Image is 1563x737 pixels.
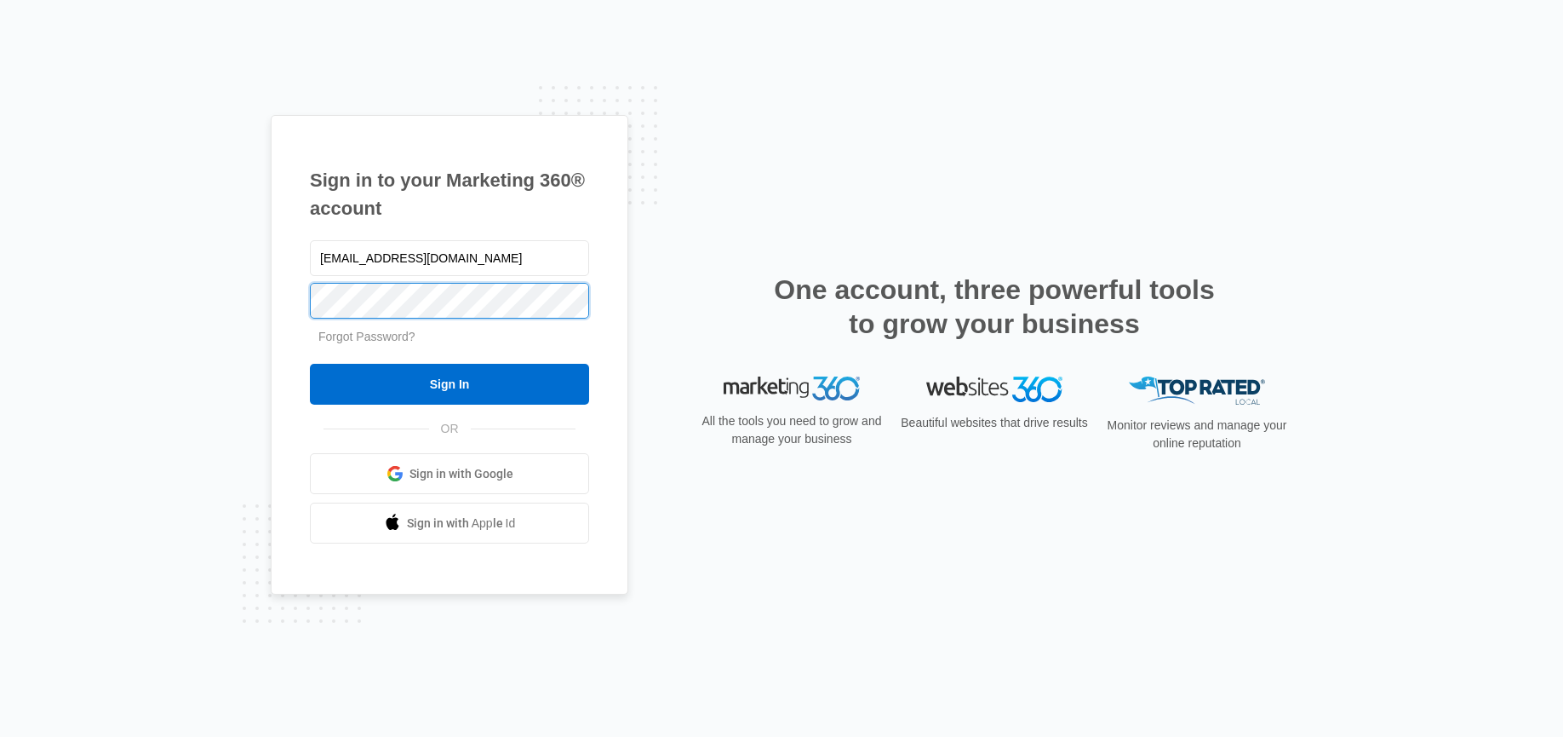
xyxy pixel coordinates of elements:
[696,412,887,448] p: All the tools you need to grow and manage your business
[407,515,516,533] span: Sign in with Apple Id
[1129,377,1265,405] img: Top Rated Local
[899,414,1090,432] p: Beautiful websites that drive results
[310,503,589,544] a: Sign in with Apple Id
[1102,417,1292,452] p: Monitor reviews and manage your online reputation
[310,240,589,276] input: Email
[310,364,589,405] input: Sign In
[409,465,513,483] span: Sign in with Google
[310,166,589,222] h1: Sign in to your Marketing 360® account
[926,377,1062,401] img: Websites 360
[429,420,471,438] span: OR
[310,453,589,494] a: Sign in with Google
[769,273,1220,341] h2: One account, three powerful tools to grow your business
[318,330,415,343] a: Forgot Password?
[724,377,860,400] img: Marketing 360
